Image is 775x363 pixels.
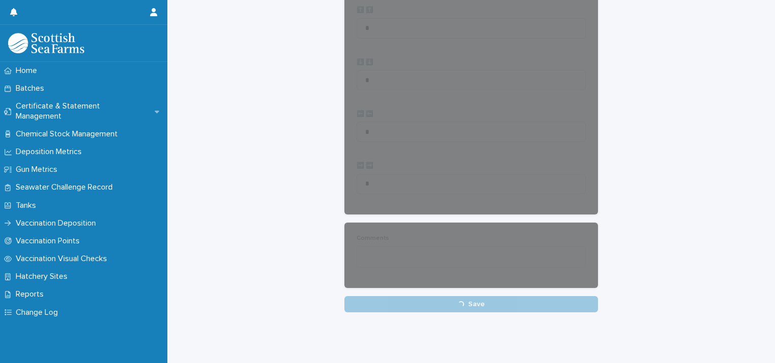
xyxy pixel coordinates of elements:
p: Home [12,66,45,76]
p: Deposition Metrics [12,147,90,157]
p: Vaccination Visual Checks [12,254,115,264]
p: Tanks [12,201,44,210]
p: Batches [12,84,52,93]
img: uOABhIYSsOPhGJQdTwEw [8,33,84,53]
p: Gun Metrics [12,165,65,174]
button: Save [344,296,598,312]
span: Save [468,301,485,308]
p: Vaccination Deposition [12,219,104,228]
p: Certificate & Statement Management [12,101,155,121]
p: Hatchery Sites [12,272,76,281]
p: Vaccination Points [12,236,88,246]
p: Seawater Challenge Record [12,183,121,192]
p: Reports [12,289,52,299]
p: Chemical Stock Management [12,129,126,139]
p: Change Log [12,308,66,317]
